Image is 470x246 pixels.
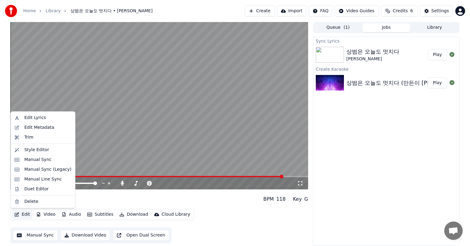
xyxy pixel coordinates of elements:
[431,8,449,14] div: Settings
[346,47,399,56] div: 상범은 오늘도 멋지다
[346,56,399,62] div: [PERSON_NAME]
[420,6,453,17] button: Settings
[85,210,116,219] button: Subtitles
[24,157,51,163] div: Manual Sync
[245,6,274,17] button: Create
[313,65,459,73] div: Create Karaoke
[59,210,84,219] button: Audio
[313,37,459,44] div: Sync Lyrics
[293,196,302,203] div: Key
[277,6,306,17] button: Import
[70,8,152,14] span: 상범은 오늘도 멋지다 • [PERSON_NAME]
[346,79,469,87] div: 상범은 오늘도 멋지다 (만든이 [PERSON_NAME])
[5,5,17,17] img: youka
[34,210,58,219] button: Video
[12,210,32,219] button: Edit
[162,211,190,218] div: Cloud Library
[263,196,274,203] div: BPM
[444,222,463,240] a: 채팅 열기
[24,166,71,173] div: Manual Sync (Legacy)
[335,6,378,17] button: Video Guides
[428,77,447,88] button: Play
[23,8,36,14] a: Home
[304,196,308,203] div: G
[362,23,411,32] button: Jobs
[410,8,413,14] span: 6
[13,230,58,241] button: Manual Sync
[24,186,49,192] div: Duet Editor
[24,176,62,182] div: Manual Line Sync
[344,24,350,31] span: ( 1 )
[428,49,447,60] button: Play
[24,115,46,121] div: Edit Lyrics
[24,199,38,205] div: Delete
[24,125,54,131] div: Edit Metadata
[393,8,408,14] span: Credits
[410,23,459,32] button: Library
[276,196,286,203] div: 118
[117,210,151,219] button: Download
[314,23,362,32] button: Queue
[113,230,169,241] button: Open Dual Screen
[23,8,153,14] nav: breadcrumb
[60,230,110,241] button: Download Video
[309,6,332,17] button: FAQ
[381,6,418,17] button: Credits6
[24,147,49,153] div: Style Editor
[46,8,61,14] a: Library
[24,134,33,140] div: Trim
